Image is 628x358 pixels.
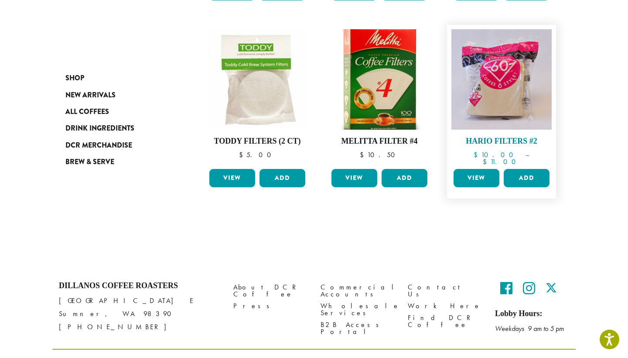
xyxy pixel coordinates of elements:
img: Toddy-Filters-e1551570423916-300x300.jpg [207,29,307,130]
a: Shop [65,70,170,86]
a: DCR Merchandise [65,137,170,154]
button: Add [259,169,305,187]
h4: Dillanos Coffee Roasters [59,281,220,291]
a: All Coffees [65,103,170,120]
span: Shop [65,73,84,84]
a: View [331,169,377,187]
a: Drink Ingredients [65,120,170,137]
span: All Coffees [65,107,109,117]
a: About DCR Coffee [233,281,307,300]
span: New Arrivals [65,90,116,101]
span: $ [474,150,481,159]
img: 4-Cone-Filters-300x300.jpg [329,29,430,130]
em: Weekdays 9 am to 5 pm [495,324,564,333]
a: Toddy Filters (2 ct) $5.00 [207,29,307,165]
h5: Lobby Hours: [495,309,569,319]
span: $ [360,150,367,159]
a: B2B Access Portal [321,319,395,337]
span: Drink Ingredients [65,123,134,134]
a: Hario Filters #2 [451,29,552,165]
a: Contact Us [408,281,482,300]
a: Wholesale Services [321,300,395,319]
p: [GEOGRAPHIC_DATA] E Sumner, WA 98390 [PHONE_NUMBER] [59,294,220,334]
a: Commercial Accounts [321,281,395,300]
a: Brew & Serve [65,154,170,170]
bdi: 5.00 [239,150,275,159]
a: Find DCR Coffee [408,312,482,330]
bdi: 11.00 [483,157,520,166]
h4: Melitta Filter #4 [329,137,430,146]
span: $ [483,157,490,166]
bdi: 10.00 [474,150,517,159]
a: New Arrivals [65,86,170,103]
span: Brew & Serve [65,157,114,168]
h4: Toddy Filters (2 ct) [207,137,307,146]
a: View [209,169,255,187]
a: Work Here [408,300,482,312]
h4: Hario Filters #2 [451,137,552,146]
span: DCR Merchandise [65,140,132,151]
a: Melitta Filter #4 $10.50 [329,29,430,165]
span: – [526,150,529,159]
a: View [454,169,499,187]
bdi: 10.50 [360,150,399,159]
span: $ [239,150,246,159]
img: DCR_HARIO_FILTERS_600x600px-300x300.jpg [451,29,552,130]
a: Press [233,300,307,312]
button: Add [382,169,427,187]
button: Add [504,169,549,187]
